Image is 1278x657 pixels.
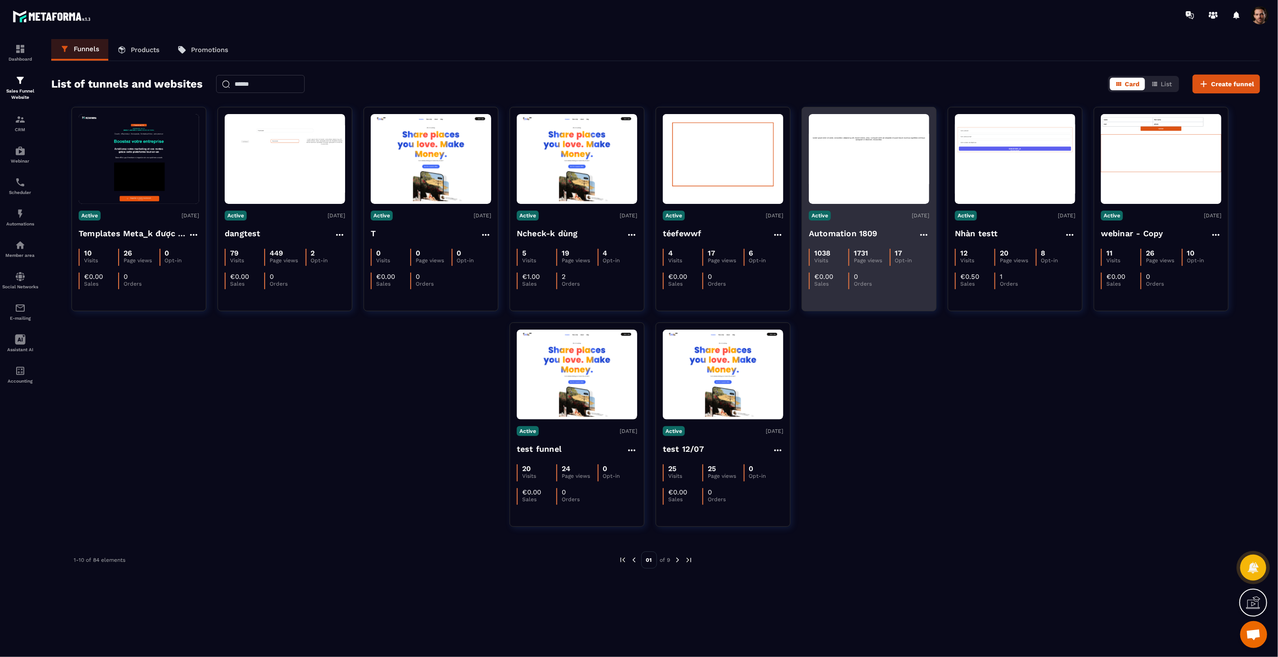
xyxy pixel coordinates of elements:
p: Orders [416,281,450,287]
p: 1731 [854,249,868,257]
p: Sales [668,496,702,503]
p: Sales [230,281,264,287]
p: [DATE] [912,212,929,219]
p: Sales [1106,281,1140,287]
p: 2 [311,249,315,257]
p: Social Networks [2,284,38,289]
p: 0 [708,273,712,281]
a: social-networksocial-networkSocial Networks [2,265,38,296]
p: [DATE] [1204,212,1221,219]
p: Orders [708,496,742,503]
p: Active [225,211,247,220]
span: Card [1125,80,1140,88]
p: 26 [1146,249,1154,257]
p: 1-10 of 84 elements [74,557,125,563]
img: automations [15,146,26,156]
h4: téefewwf [663,227,701,240]
img: image [79,114,199,204]
p: Orders [1000,281,1034,287]
p: 1038 [814,249,830,257]
a: automationsautomationsAutomations [2,202,38,233]
p: 4 [603,249,608,257]
img: formation [15,75,26,86]
h4: webinar - Copy [1101,227,1163,240]
a: formationformationCRM [2,107,38,139]
p: Opt-in [311,257,345,264]
p: Orders [124,281,158,287]
p: [DATE] [328,212,345,219]
p: Active [663,426,685,436]
span: Create funnel [1211,79,1254,88]
p: Opt-in [603,473,637,479]
p: Page views [416,257,451,264]
p: 0 [124,273,128,281]
p: 25 [668,464,676,473]
img: automations [15,240,26,251]
p: Page views [1146,257,1181,264]
p: 449 [270,249,283,257]
p: Automations [2,221,38,226]
p: 20 [522,464,531,473]
p: Orders [562,281,596,287]
p: 0 [416,273,420,281]
button: List [1146,78,1177,90]
img: email [15,303,26,313]
p: 5 [522,249,526,257]
p: 8 [1041,249,1046,257]
p: of 9 [660,556,670,564]
p: 0 [708,488,712,496]
p: Page views [562,257,597,264]
p: Dashboard [2,57,38,62]
button: Create funnel [1193,75,1260,93]
button: Card [1110,78,1145,90]
p: Orders [1146,281,1180,287]
p: €0.00 [376,273,395,281]
p: Webinar [2,159,38,163]
p: €0.00 [668,488,687,496]
p: [DATE] [620,428,637,434]
p: Opt-in [749,257,783,264]
p: Page views [270,257,305,264]
p: Page views [1000,257,1035,264]
p: Opt-in [457,257,491,264]
p: Visits [960,257,994,264]
p: [DATE] [474,212,491,219]
a: Assistant AI [2,327,38,359]
img: formation [15,44,26,54]
h4: dangtest [225,227,261,240]
p: Opt-in [749,473,783,479]
p: €0.00 [814,273,833,281]
img: formation [15,114,26,125]
img: next [685,556,693,564]
img: image [371,117,491,202]
p: 1 [1000,273,1003,281]
p: Active [955,211,977,220]
p: €0.00 [84,273,103,281]
p: Accounting [2,379,38,384]
p: Active [663,211,685,220]
p: 0 [749,464,754,473]
p: Sales [376,281,410,287]
p: Active [1101,211,1123,220]
p: €0.00 [522,488,541,496]
p: 0 [457,249,461,257]
img: image [517,117,637,202]
p: €0.50 [960,273,979,281]
p: 17 [708,249,715,257]
p: Opt-in [895,257,929,264]
p: 0 [603,464,608,473]
a: Products [108,39,169,61]
h4: test 12/07 [663,443,704,455]
span: List [1161,80,1172,88]
img: logo [13,8,93,25]
h4: T [371,227,376,240]
p: Orders [562,496,596,503]
h4: Ncheck-k dùng [517,227,578,240]
p: Sales [668,281,702,287]
p: Sales [960,281,994,287]
img: image [517,332,637,417]
p: Active [371,211,393,220]
p: Active [517,426,539,436]
p: 26 [124,249,132,257]
div: Mở cuộc trò chuyện [1240,621,1267,648]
